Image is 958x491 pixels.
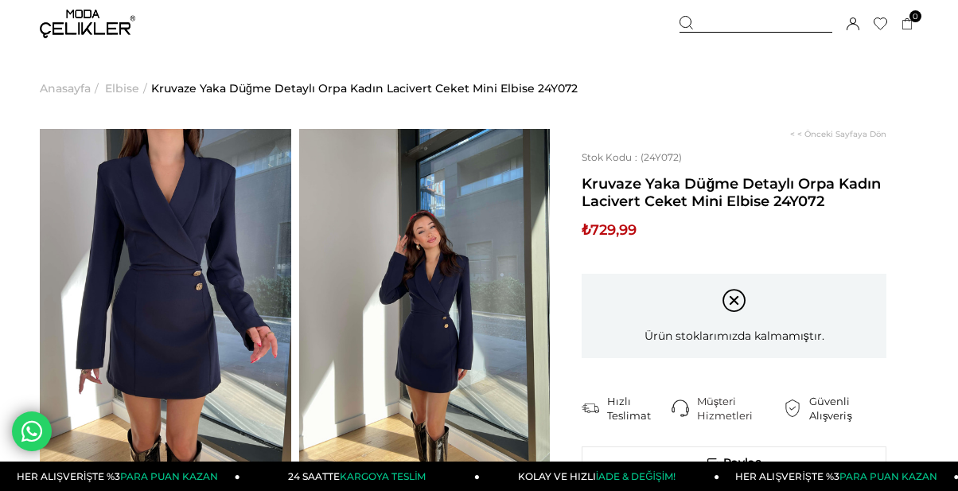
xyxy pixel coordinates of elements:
span: Kruvaze Yaka Düğme Detaylı Orpa Kadın Lacivert Ceket Mini Elbise 24Y072 [582,175,886,210]
div: Hızlı Teslimat [607,394,671,423]
a: Anasayfa [40,48,91,129]
a: Kruvaze Yaka Düğme Detaylı Orpa Kadın Lacivert Ceket Mini Elbise 24Y072 [151,48,578,129]
span: PARA PUAN KAZAN [120,470,218,482]
span: PARA PUAN KAZAN [839,470,937,482]
div: Ürün stoklarımızda kalmamıştır. [582,274,886,358]
span: İADE & DEĞİŞİM! [596,470,676,482]
a: Elbise [105,48,139,129]
img: shipping.png [582,399,599,417]
img: Orpa ceket elbise 24Y072 [40,129,291,464]
a: KOLAY VE HIZLIİADE & DEĞİŞİM! [480,462,719,491]
span: Paylaş [582,447,886,477]
span: 0 [909,10,921,22]
div: Güvenli Alışveriş [809,394,886,423]
span: (24Y072) [582,151,682,163]
a: 24 SAATTEKARGOYA TESLİM [240,462,480,491]
a: < < Önceki Sayfaya Dön [790,129,886,139]
img: logo [40,10,135,38]
li: > [105,48,151,129]
a: 0 [902,18,913,30]
a: HER ALIŞVERİŞTE %3PARA PUAN KAZAN [1,462,240,491]
span: KARGOYA TESLİM [340,470,426,482]
img: Orpa ceket elbise 24Y072 [299,129,551,464]
div: Müşteri Hizmetleri [697,394,784,423]
img: security.png [784,399,801,417]
span: Stok Kodu [582,151,641,163]
span: ₺729,99 [582,218,637,242]
img: call-center.png [672,399,689,417]
li: > [40,48,103,129]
